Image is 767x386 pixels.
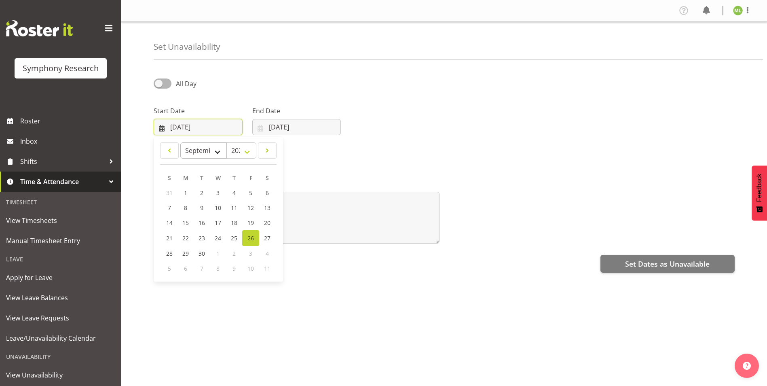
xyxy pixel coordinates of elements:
span: T [200,174,203,182]
input: Click to select... [154,119,243,135]
span: S [168,174,171,182]
span: 2 [232,250,236,257]
a: Manual Timesheet Entry [2,231,119,251]
a: 9 [194,200,210,215]
span: 10 [215,204,221,212]
a: 21 [161,230,177,246]
span: S [266,174,269,182]
a: 13 [259,200,275,215]
a: 14 [161,215,177,230]
div: Timesheet [2,194,119,210]
div: Symphony Research [23,62,99,74]
span: 9 [232,265,236,272]
a: 17 [210,215,226,230]
label: Start Date [154,106,243,116]
span: Roster [20,115,117,127]
h4: Set Unavailability [154,42,220,51]
span: 22 [182,234,189,242]
span: View Timesheets [6,214,115,227]
span: Set Dates as Unavailable [625,259,710,269]
span: Inbox [20,135,117,147]
a: 8 [177,200,194,215]
span: 17 [215,219,221,227]
span: All Day [176,79,197,88]
button: Set Dates as Unavailable [600,255,735,273]
a: 3 [210,185,226,200]
span: View Leave Balances [6,292,115,304]
span: 8 [184,204,187,212]
span: 6 [184,265,187,272]
a: 7 [161,200,177,215]
span: M [183,174,188,182]
a: 25 [226,230,242,246]
span: 2 [200,189,203,197]
span: T [232,174,236,182]
a: 24 [210,230,226,246]
label: End Date [252,106,341,116]
span: Feedback [756,174,763,202]
span: 21 [166,234,173,242]
span: 25 [231,234,237,242]
a: 4 [226,185,242,200]
span: 26 [247,234,254,242]
span: Leave/Unavailability Calendar [6,332,115,344]
span: 10 [247,265,254,272]
span: 15 [182,219,189,227]
span: 13 [264,204,270,212]
img: melissa-lategan11925.jpg [733,6,743,15]
span: 6 [266,189,269,197]
span: 20 [264,219,270,227]
a: 6 [259,185,275,200]
span: 5 [249,189,252,197]
a: View Leave Requests [2,308,119,328]
a: 2 [194,185,210,200]
span: 5 [168,265,171,272]
span: 27 [264,234,270,242]
span: F [249,174,252,182]
span: 7 [200,265,203,272]
span: 24 [215,234,221,242]
span: 28 [166,250,173,257]
span: 19 [247,219,254,227]
span: 18 [231,219,237,227]
a: 23 [194,230,210,246]
a: 29 [177,246,194,261]
span: Shifts [20,155,105,168]
span: 4 [266,250,269,257]
a: 30 [194,246,210,261]
span: 1 [184,189,187,197]
span: 9 [200,204,203,212]
a: 27 [259,230,275,246]
img: help-xxl-2.png [743,362,751,370]
a: Leave/Unavailability Calendar [2,328,119,348]
a: 18 [226,215,242,230]
span: Manual Timesheet Entry [6,235,115,247]
a: 11 [226,200,242,215]
span: 23 [199,234,205,242]
label: Message* [154,179,439,189]
span: 30 [199,250,205,257]
span: View Leave Requests [6,312,115,324]
a: View Timesheets [2,210,119,231]
span: Time & Attendance [20,176,105,188]
a: Apply for Leave [2,267,119,288]
a: 15 [177,215,194,230]
a: 10 [210,200,226,215]
a: 16 [194,215,210,230]
a: View Unavailability [2,365,119,385]
span: Apply for Leave [6,271,115,284]
a: 5 [242,185,259,200]
span: View Unavailability [6,369,115,381]
span: 3 [249,250,252,257]
span: W [216,174,221,182]
input: Click to select... [252,119,341,135]
a: 12 [242,200,259,215]
a: 20 [259,215,275,230]
span: 7 [168,204,171,212]
div: Leave [2,251,119,267]
span: 14 [166,219,173,227]
div: Unavailability [2,348,119,365]
img: Rosterit website logo [6,20,73,36]
span: 11 [231,204,237,212]
button: Feedback - Show survey [752,165,767,221]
